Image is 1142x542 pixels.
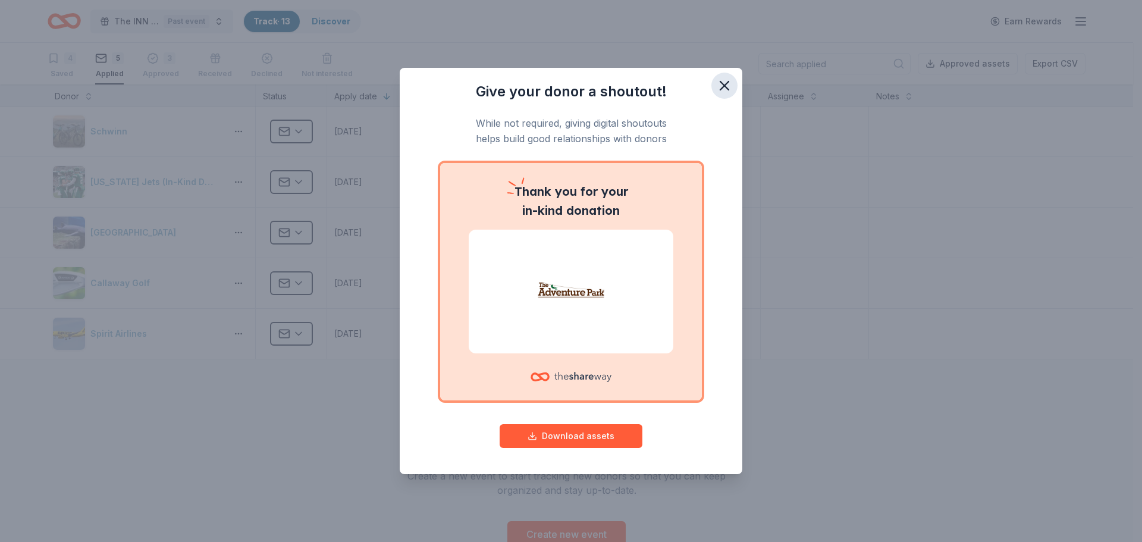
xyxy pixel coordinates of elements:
button: Download assets [500,424,642,448]
img: The Adventure Park [483,253,659,330]
span: Thank [514,184,551,199]
p: While not required, giving digital shoutouts helps build good relationships with donors [423,115,719,147]
h3: Give your donor a shoutout! [423,82,719,101]
p: you for your in-kind donation [469,182,673,220]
